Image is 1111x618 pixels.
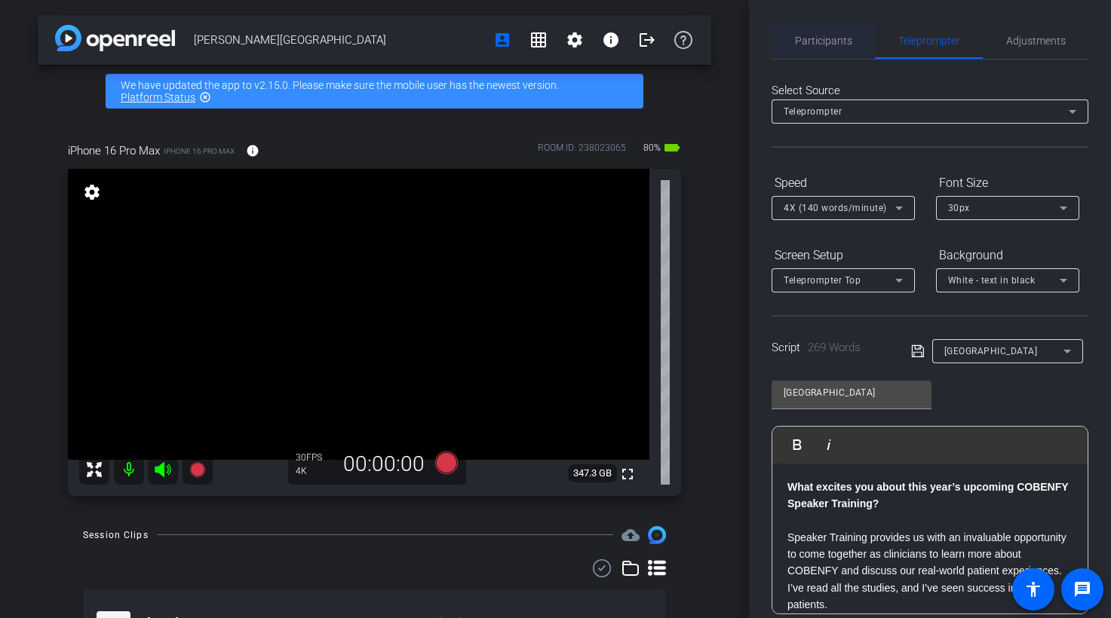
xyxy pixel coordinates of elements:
[772,170,915,196] div: Speed
[783,430,812,460] button: Bold (⌘B)
[1024,580,1042,598] mat-icon: accessibility
[538,141,626,163] div: ROOM ID: 238023065
[164,145,235,157] span: iPhone 16 Pro Max
[787,529,1073,613] p: Speaker Training provides us with an invaluable opportunity to come together as clinicians to lea...
[815,430,843,460] button: Italic (⌘I)
[529,31,548,49] mat-icon: grid_on
[55,25,175,51] img: app-logo
[602,31,620,49] mat-icon: info
[493,31,511,49] mat-icon: account_box
[784,203,887,213] span: 4X (140 words/minute)
[784,275,861,286] span: Teleprompter Top
[566,31,584,49] mat-icon: settings
[194,25,484,55] span: [PERSON_NAME][GEOGRAPHIC_DATA]
[898,35,960,46] span: Teleprompter
[106,74,643,109] div: We have updated the app to v2.15.0. Please make sure the mobile user has the newest version.
[808,341,861,354] span: 269 Words
[936,243,1079,268] div: Background
[621,526,640,544] mat-icon: cloud_upload
[948,203,970,213] span: 30px
[663,139,681,157] mat-icon: battery_std
[772,82,1088,99] div: Select Source
[296,451,333,463] div: 30
[1073,580,1091,598] mat-icon: message
[296,465,333,477] div: 4K
[772,339,890,356] div: Script
[83,528,149,543] div: Session Clips
[621,526,640,544] span: Destinations for your clips
[199,91,211,103] mat-icon: highlight_off
[648,526,666,544] img: Session clips
[246,144,259,158] mat-icon: info
[333,451,434,477] div: 00:00:00
[944,346,1038,356] span: [GEOGRAPHIC_DATA]
[81,183,103,201] mat-icon: settings
[936,170,1079,196] div: Font Size
[618,465,637,483] mat-icon: fullscreen
[772,243,915,268] div: Screen Setup
[795,35,852,46] span: Participants
[948,275,1036,286] span: White - text in black
[121,91,195,103] a: Platform Status
[68,142,160,159] span: iPhone 16 Pro Max
[306,452,322,463] span: FPS
[638,31,656,49] mat-icon: logout
[641,136,663,160] span: 80%
[568,464,617,482] span: 347.3 GB
[784,384,919,402] input: Title
[787,481,1068,509] strong: What excites you about this year’s upcoming COBENFY Speaker Training?
[1006,35,1066,46] span: Adjustments
[784,106,842,117] span: Teleprompter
